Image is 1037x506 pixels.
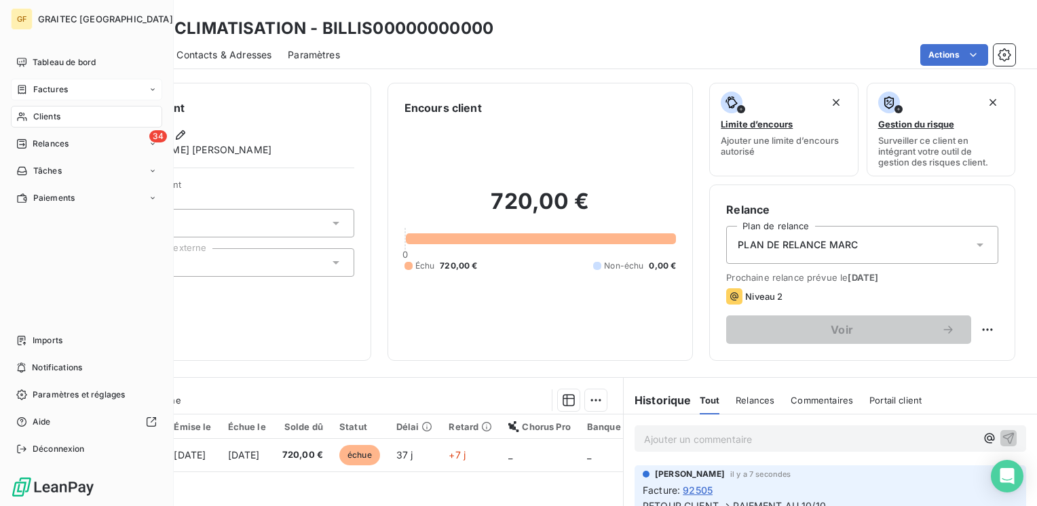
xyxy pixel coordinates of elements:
span: Échu [415,260,435,272]
span: Gestion du risque [878,119,954,130]
span: Ajouter une limite d’encours autorisé [721,135,846,157]
span: _ [587,449,591,461]
img: Logo LeanPay [11,476,95,498]
span: Paramètres et réglages [33,389,125,401]
h6: Informations client [82,100,354,116]
span: Voir [742,324,941,335]
a: Aide [11,411,162,433]
h6: Relance [726,201,998,218]
span: Notifications [32,362,82,374]
button: Actions [920,44,988,66]
div: Banque [587,421,621,432]
span: Propriétés Client [109,179,354,198]
span: Relances [33,138,69,150]
span: Limite d’encours [721,119,793,130]
span: 34 [149,130,167,142]
span: Surveiller ce client en intégrant votre outil de gestion des risques client. [878,135,1004,168]
h6: Historique [624,392,692,408]
span: Aide [33,416,51,428]
span: Prochaine relance prévue le [726,272,998,283]
div: Solde dû [282,421,323,432]
span: PLAN DE RELANCE MARC [738,238,858,252]
span: Tableau de bord [33,56,96,69]
span: Non-échu [604,260,643,272]
span: Paramètres [288,48,340,62]
span: Clients [33,111,60,123]
span: il y a 7 secondes [730,470,791,478]
span: 0 [402,249,408,260]
span: Paiements [33,192,75,204]
span: échue [339,445,380,465]
span: 720,00 € [440,260,477,272]
div: Statut [339,421,380,432]
div: Échue le [228,421,266,432]
span: Relances [736,395,774,406]
button: Gestion du risqueSurveiller ce client en intégrant votre outil de gestion des risques client. [867,83,1015,176]
div: Délai [396,421,433,432]
span: Portail client [869,395,922,406]
span: GRAITEC [GEOGRAPHIC_DATA] [38,14,173,24]
div: GF [11,8,33,30]
button: Voir [726,315,971,344]
div: Retard [449,421,492,432]
h2: 720,00 € [404,188,677,229]
span: 0,00 € [649,260,676,272]
div: Émise le [174,421,211,432]
span: Déconnexion [33,443,85,455]
span: Facture : [643,483,680,497]
span: Tâches [33,165,62,177]
span: Niveau 2 [745,291,783,302]
span: [PERSON_NAME] [655,468,725,480]
span: [DATE] [174,449,206,461]
button: Limite d’encoursAjouter une limite d’encours autorisé [709,83,858,176]
span: 37 j [396,449,413,461]
div: Open Intercom Messenger [991,460,1023,492]
span: _ [508,449,512,461]
span: [PERSON_NAME] [PERSON_NAME] [110,143,271,157]
div: Chorus Pro [508,421,571,432]
span: 92505 [683,483,713,497]
span: Imports [33,334,62,347]
span: Contacts & Adresses [176,48,271,62]
span: [DATE] [228,449,260,461]
span: 720,00 € [282,448,323,462]
span: Tout [700,395,720,406]
span: Commentaires [791,395,853,406]
h6: Encours client [404,100,482,116]
span: Factures [33,83,68,96]
span: [DATE] [848,272,878,283]
h3: BILLIS CLIMATISATION - BILLIS00000000000 [119,16,493,41]
span: +7 j [449,449,466,461]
